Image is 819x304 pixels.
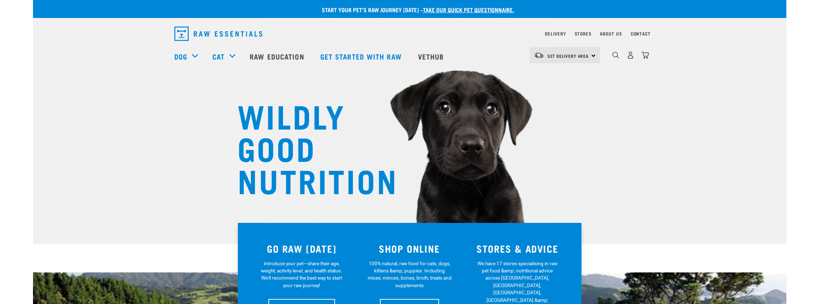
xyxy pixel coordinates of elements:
nav: dropdown navigation [169,24,651,44]
p: Introduce your pet—share their age, weight, activity level, and health status. We'll recommend th... [259,260,344,289]
img: van-moving.png [534,52,544,59]
img: home-icon-1@2x.png [612,52,619,59]
a: Dog [174,51,187,62]
a: Stores [575,32,592,35]
h3: STORES & ADVICE [468,243,567,254]
h1: WILDLY GOOD NUTRITION [237,99,381,196]
p: Start your pet’s raw journey [DATE] – [38,5,792,14]
a: Cat [212,51,225,62]
p: 100% natural, raw food for cats, dogs, kittens &amp; puppies. Including mixes, minces, bones, bro... [367,260,452,289]
h3: SHOP ONLINE [360,243,459,254]
img: home-icon@2x.png [641,51,649,59]
a: About Us [600,32,622,35]
nav: dropdown navigation [33,42,786,71]
span: Set Delivery Area [547,55,589,57]
a: Get started with Raw [313,42,411,71]
a: Raw Education [243,42,313,71]
img: user.png [627,51,634,59]
a: take our quick pet questionnaire. [423,8,514,11]
a: Contact [631,32,651,35]
a: Vethub [411,42,453,71]
h3: GO RAW [DATE] [252,243,352,254]
img: Raw Essentials Logo [174,27,262,41]
a: Delivery [545,32,566,35]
